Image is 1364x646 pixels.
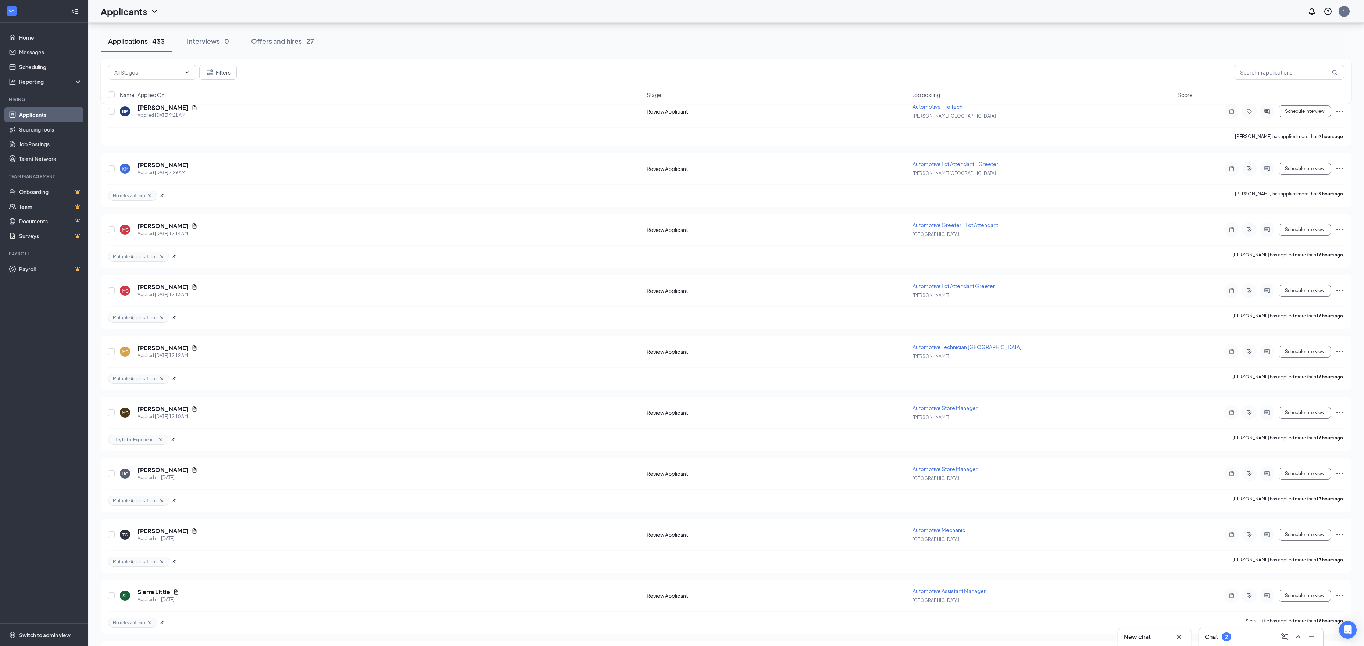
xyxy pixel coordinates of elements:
span: [GEOGRAPHIC_DATA] [913,475,959,481]
button: Schedule Interview [1279,407,1331,419]
b: 9 hours ago [1319,191,1343,197]
button: ComposeMessage [1279,631,1291,643]
h5: [PERSON_NAME] [138,527,189,535]
svg: Ellipses [1335,347,1344,356]
svg: ActiveTag [1245,166,1254,172]
svg: ActiveTag [1245,349,1254,355]
div: TC [122,532,128,538]
svg: Cross [158,437,164,443]
svg: Note [1227,166,1236,172]
div: Applied [DATE] 9:21 AM [138,112,197,119]
span: No relevant exp [113,193,145,199]
svg: ActiveTag [1245,471,1254,477]
svg: ActiveTag [1245,288,1254,294]
svg: Notifications [1307,7,1316,16]
div: Review Applicant [647,165,908,172]
div: Review Applicant [647,287,908,294]
span: Automotive Lot Attendant - Greeter [913,161,998,167]
svg: ChevronDown [150,7,159,16]
p: [PERSON_NAME] has applied more than . [1232,374,1344,384]
svg: Filter [206,68,214,77]
span: Jiffy Lube Experience [113,437,156,443]
h1: Applicants [101,5,147,18]
span: Multiple Applications [113,376,157,382]
h5: [PERSON_NAME] [138,466,189,474]
button: Schedule Interview [1279,590,1331,602]
div: 2 [1225,634,1228,640]
div: Review Applicant [647,409,908,416]
svg: Minimize [1307,632,1316,641]
div: Applications · 433 [108,36,165,46]
svg: Cross [1175,632,1183,641]
div: Reporting [19,78,82,85]
svg: Note [1227,471,1236,477]
svg: Note [1227,410,1236,416]
svg: Analysis [9,78,16,85]
svg: Document [173,589,179,595]
b: 17 hours ago [1316,496,1343,502]
button: ChevronUp [1292,631,1304,643]
svg: ActiveChat [1263,410,1271,416]
span: Automotive Technician [GEOGRAPHIC_DATA] [913,344,1021,350]
svg: MagnifyingGlass [1332,69,1338,75]
p: [PERSON_NAME] has applied more than . [1235,191,1344,201]
span: Multiple Applications [113,315,157,321]
p: [PERSON_NAME] has applied more than . [1235,133,1344,140]
svg: Cross [147,620,153,626]
span: edit [160,620,165,625]
div: Applied on [DATE] [138,474,197,481]
button: Filter Filters [199,65,237,80]
div: Applied on [DATE] [138,596,179,603]
svg: ActiveChat [1263,288,1271,294]
svg: ActiveChat [1263,471,1271,477]
h5: [PERSON_NAME] [138,344,189,352]
span: Automotive Store Manager [913,405,978,411]
b: 16 hours ago [1316,252,1343,258]
span: Automotive Store Manager [913,466,978,472]
div: Applied [DATE] 12:13 AM [138,291,197,298]
span: Multiple Applications [113,498,157,504]
span: [PERSON_NAME][GEOGRAPHIC_DATA] [913,171,996,176]
div: Applied [DATE] 12:14 AM [138,230,197,237]
span: [GEOGRAPHIC_DATA] [913,597,959,603]
span: [PERSON_NAME] [913,353,949,359]
svg: Cross [159,559,165,565]
svg: Note [1227,227,1236,233]
button: Schedule Interview [1279,224,1331,236]
div: Applied [DATE] 12:12 AM [138,352,197,359]
span: edit [172,315,177,320]
div: Team Management [9,173,81,180]
span: Score [1178,91,1193,98]
a: OnboardingCrown [19,184,82,199]
span: Job posting [913,91,940,98]
div: Applied [DATE] 7:29 AM [138,169,189,176]
input: All Stages [114,68,181,76]
p: [PERSON_NAME] has applied more than . [1232,435,1344,445]
button: Minimize [1306,631,1317,643]
button: Schedule Interview [1279,468,1331,480]
a: Applicants [19,107,82,122]
a: Job Postings [19,137,82,151]
svg: Document [192,223,197,229]
p: [PERSON_NAME] has applied more than . [1232,313,1344,323]
button: Schedule Interview [1279,529,1331,541]
h5: [PERSON_NAME] [138,161,189,169]
svg: Document [192,284,197,290]
div: MC [122,288,129,294]
div: MC [122,410,129,416]
span: edit [172,254,177,259]
svg: Cross [159,254,165,260]
svg: ActiveChat [1263,227,1271,233]
div: KM [122,166,128,172]
svg: ActiveChat [1263,349,1271,355]
svg: Cross [159,498,165,504]
h3: New chat [1124,633,1151,641]
svg: Note [1227,593,1236,599]
b: 16 hours ago [1316,313,1343,319]
div: Review Applicant [647,348,908,355]
svg: Note [1227,532,1236,538]
svg: ActiveTag [1245,532,1254,538]
svg: ChevronUp [1294,632,1303,641]
svg: Cross [159,376,165,382]
span: edit [171,437,176,442]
